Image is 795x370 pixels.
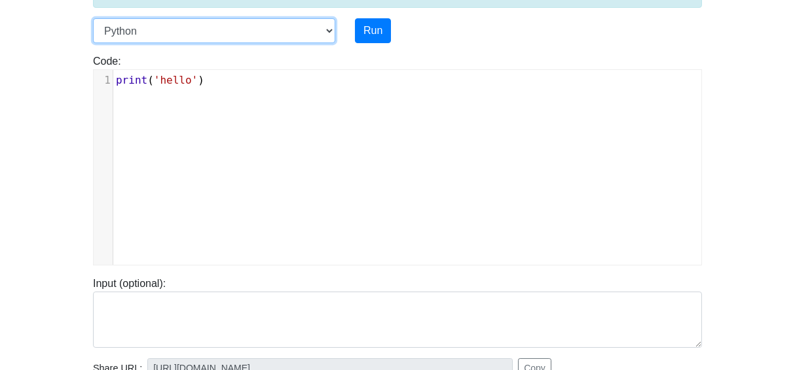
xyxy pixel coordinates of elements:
[355,18,391,43] button: Run
[154,74,198,86] span: 'hello'
[116,74,204,86] span: ( )
[94,73,113,88] div: 1
[116,74,147,86] span: print
[83,276,712,348] div: Input (optional):
[83,54,712,265] div: Code:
